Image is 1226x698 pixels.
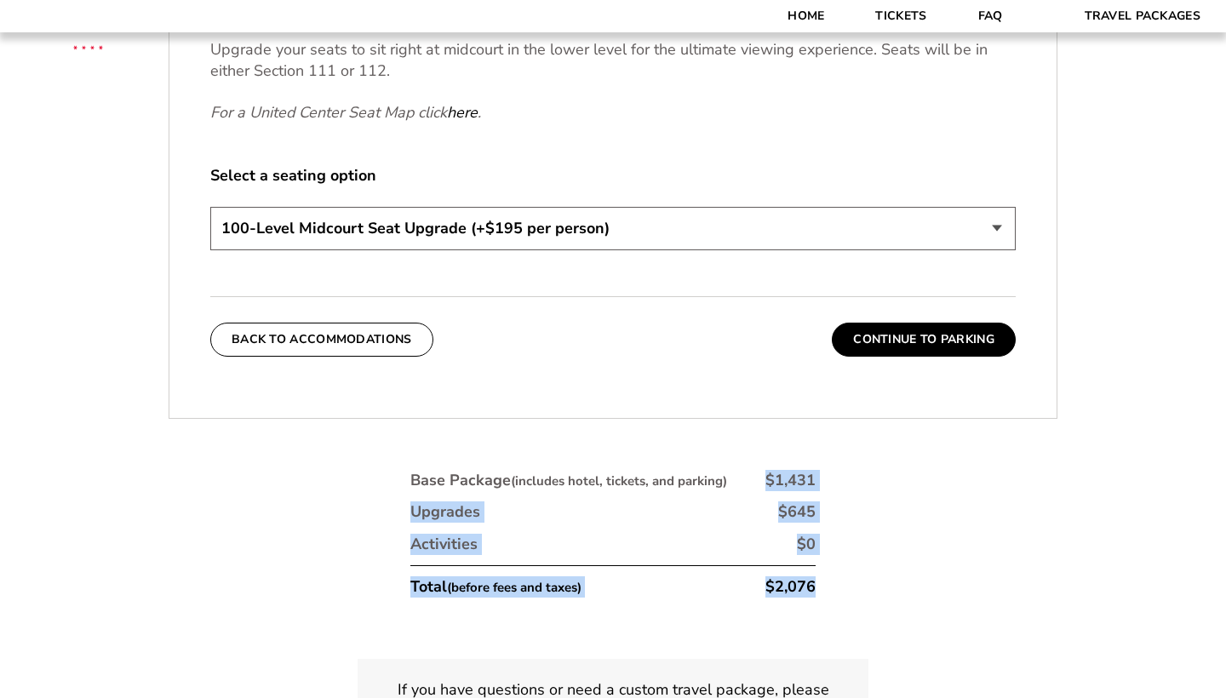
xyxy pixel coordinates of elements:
div: Base Package [410,470,727,491]
label: Select a seating option [210,165,1016,186]
p: Upgrade your seats to sit right at midcourt in the lower level for the ultimate viewing experienc... [210,39,1016,82]
button: Continue To Parking [832,323,1016,357]
a: here [447,102,478,123]
div: Activities [410,534,478,555]
em: For a United Center Seat Map click . [210,102,481,123]
div: $2,076 [765,576,816,598]
small: (before fees and taxes) [447,579,581,596]
div: Upgrades [410,501,480,523]
div: Total [410,576,581,598]
img: CBS Sports Thanksgiving Classic [51,9,125,83]
div: $0 [797,534,816,555]
div: $645 [778,501,816,523]
button: Back To Accommodations [210,323,433,357]
small: (includes hotel, tickets, and parking) [511,472,727,489]
div: $1,431 [765,470,816,491]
